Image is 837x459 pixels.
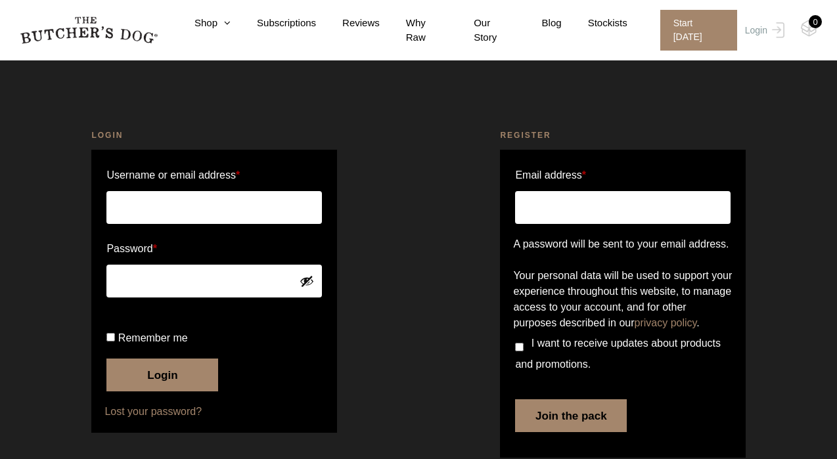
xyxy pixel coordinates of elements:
p: Your personal data will be used to support your experience throughout this website, to manage acc... [513,268,732,331]
span: I want to receive updates about products and promotions. [515,338,721,370]
span: Start [DATE] [660,10,737,51]
a: Start [DATE] [647,10,742,51]
a: Subscriptions [231,16,316,31]
a: Stockists [562,16,627,31]
button: Login [106,359,218,391]
div: 0 [809,15,822,28]
a: privacy policy [635,317,697,328]
button: Join the pack [515,399,627,432]
input: Remember me [106,333,115,341]
a: Login [742,10,784,51]
a: Why Raw [380,16,447,45]
label: Username or email address [106,165,321,186]
span: Remember me [118,332,188,343]
a: Lost your password? [104,404,323,420]
input: I want to receive updates about products and promotions. [515,343,524,351]
h2: Login [91,129,336,142]
label: Password [106,238,321,259]
button: Show password [300,274,314,288]
a: Reviews [316,16,380,31]
h2: Register [500,129,745,142]
a: Our Story [447,16,515,45]
label: Email address [515,165,586,186]
img: TBD_Cart-Empty.png [801,20,817,37]
a: Shop [168,16,231,31]
p: A password will be sent to your email address. [513,236,732,252]
a: Blog [516,16,562,31]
